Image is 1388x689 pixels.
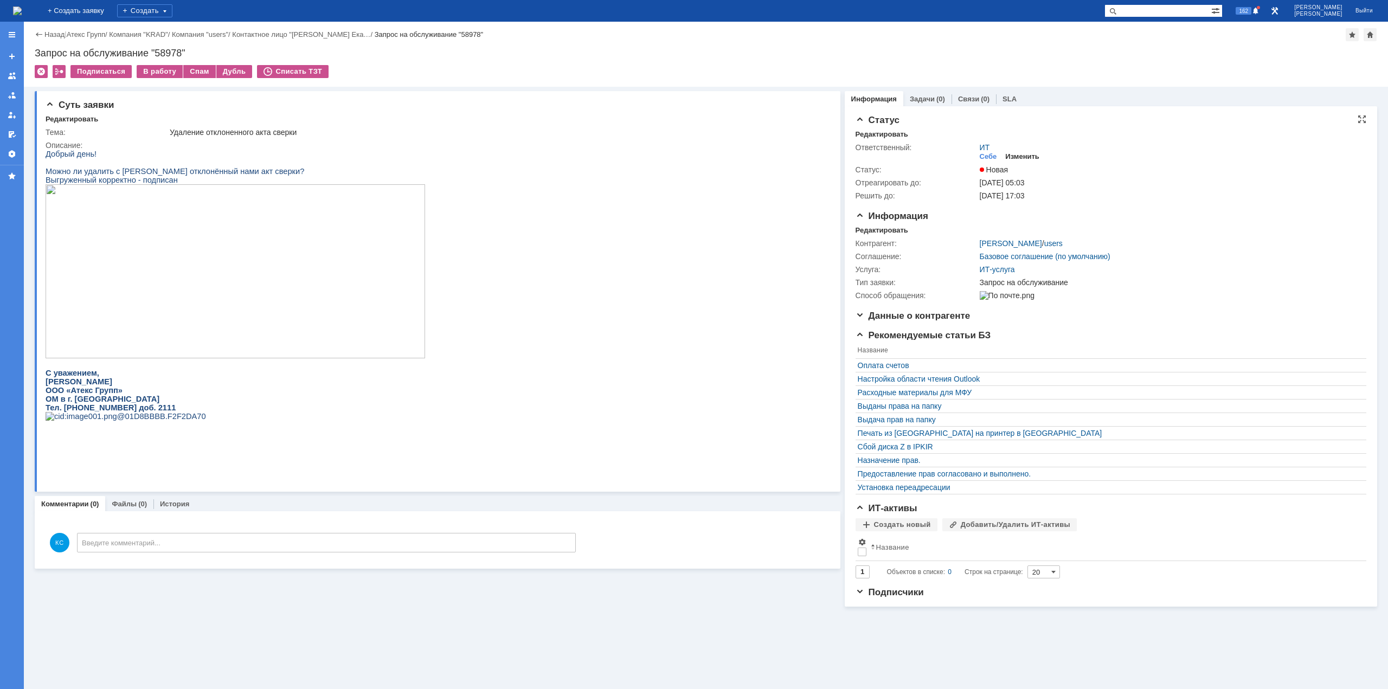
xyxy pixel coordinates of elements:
a: История [160,500,189,508]
a: Выдача прав на папку [858,415,1359,424]
span: Расширенный поиск [1211,5,1222,15]
div: Тема: [46,128,168,137]
span: Настройки [858,538,866,546]
div: Редактировать [856,226,908,235]
div: Изменить [1005,152,1039,161]
a: Настройки [3,145,21,163]
a: Мои заявки [3,106,21,124]
a: Сбой диска Z в IPKIR [858,442,1359,451]
div: Удалить [35,65,48,78]
a: Назначение прав. [858,456,1359,465]
a: Заявки на командах [3,67,21,85]
span: 162 [1236,7,1251,15]
a: users [1044,239,1063,248]
div: (0) [138,500,147,508]
div: / [232,30,374,38]
a: SLA [1003,95,1017,103]
div: Удаление отклоненного акта сверки [170,128,821,137]
div: / [109,30,172,38]
img: По почте.png [980,291,1034,300]
div: (0) [936,95,945,103]
div: Отреагировать до: [856,178,978,187]
div: Работа с массовостью [53,65,66,78]
a: Перейти на домашнюю страницу [13,7,22,15]
th: Название [856,344,1361,359]
a: Оплата счетов [858,361,1359,370]
div: Соглашение: [856,252,978,261]
span: Суть заявки [46,100,114,110]
div: Контрагент: [856,239,978,248]
a: Задачи [910,95,935,103]
a: [PERSON_NAME] [980,239,1042,248]
div: (0) [91,500,99,508]
a: Расходные материалы для МФУ [858,388,1359,397]
div: Ответственный: [856,143,978,152]
div: На всю страницу [1358,115,1366,124]
div: / [172,30,232,38]
span: [DATE] 17:03 [980,191,1025,200]
a: Предоставление прав согласовано и выполнено. [858,469,1359,478]
a: Выданы права на папку [858,402,1359,410]
span: Информация [856,211,928,221]
div: Запрос на обслуживание "58978" [375,30,484,38]
a: Установка переадресации [858,483,1359,492]
div: Услуга: [856,265,978,274]
div: Создать [117,4,172,17]
div: Описание: [46,141,824,150]
a: Создать заявку [3,48,21,65]
a: Заявки в моей ответственности [3,87,21,104]
a: Контактное лицо "[PERSON_NAME] Ека… [232,30,370,38]
div: (0) [981,95,989,103]
img: logo [13,7,22,15]
div: Запрос на обслуживание [980,278,1359,287]
span: Данные о контрагенте [856,311,971,321]
div: Редактировать [46,115,98,124]
div: 0 [948,565,952,578]
a: Файлы [112,500,137,508]
span: Рекомендуемые статьи БЗ [856,330,991,340]
a: Печать из [GEOGRAPHIC_DATA] на принтер в [GEOGRAPHIC_DATA] [858,429,1359,437]
div: Себе [980,152,997,161]
span: Объектов в списке: [887,568,945,576]
span: Подписчики [856,587,924,597]
span: ИТ-активы [856,503,917,513]
div: Способ обращения: [856,291,978,300]
span: [PERSON_NAME] [1294,4,1342,11]
span: Статус [856,115,899,125]
a: Комментарии [41,500,89,508]
div: Решить до: [856,191,978,200]
div: Тип заявки: [856,278,978,287]
div: Название [876,543,909,551]
a: Мои согласования [3,126,21,143]
div: Редактировать [856,130,908,139]
div: Добавить в избранное [1346,28,1359,41]
a: Компания "users" [172,30,228,38]
a: ИТ-услуга [980,265,1015,274]
span: КС [50,533,69,552]
a: Назад [44,30,65,38]
a: Настройка области чтения Outlook [858,375,1359,383]
div: Сделать домашней страницей [1364,28,1377,41]
th: Название [869,536,1361,561]
div: / [67,30,110,38]
span: [PERSON_NAME] [1294,11,1342,17]
a: ИТ [980,143,990,152]
div: / [980,239,1063,248]
span: Новая [980,165,1008,174]
div: | [65,30,66,38]
a: Атекс Групп [67,30,105,38]
a: Базовое соглашение (по умолчанию) [980,252,1110,261]
i: Строк на странице: [887,565,1023,578]
span: [DATE] 05:03 [980,178,1025,187]
a: Связи [958,95,979,103]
